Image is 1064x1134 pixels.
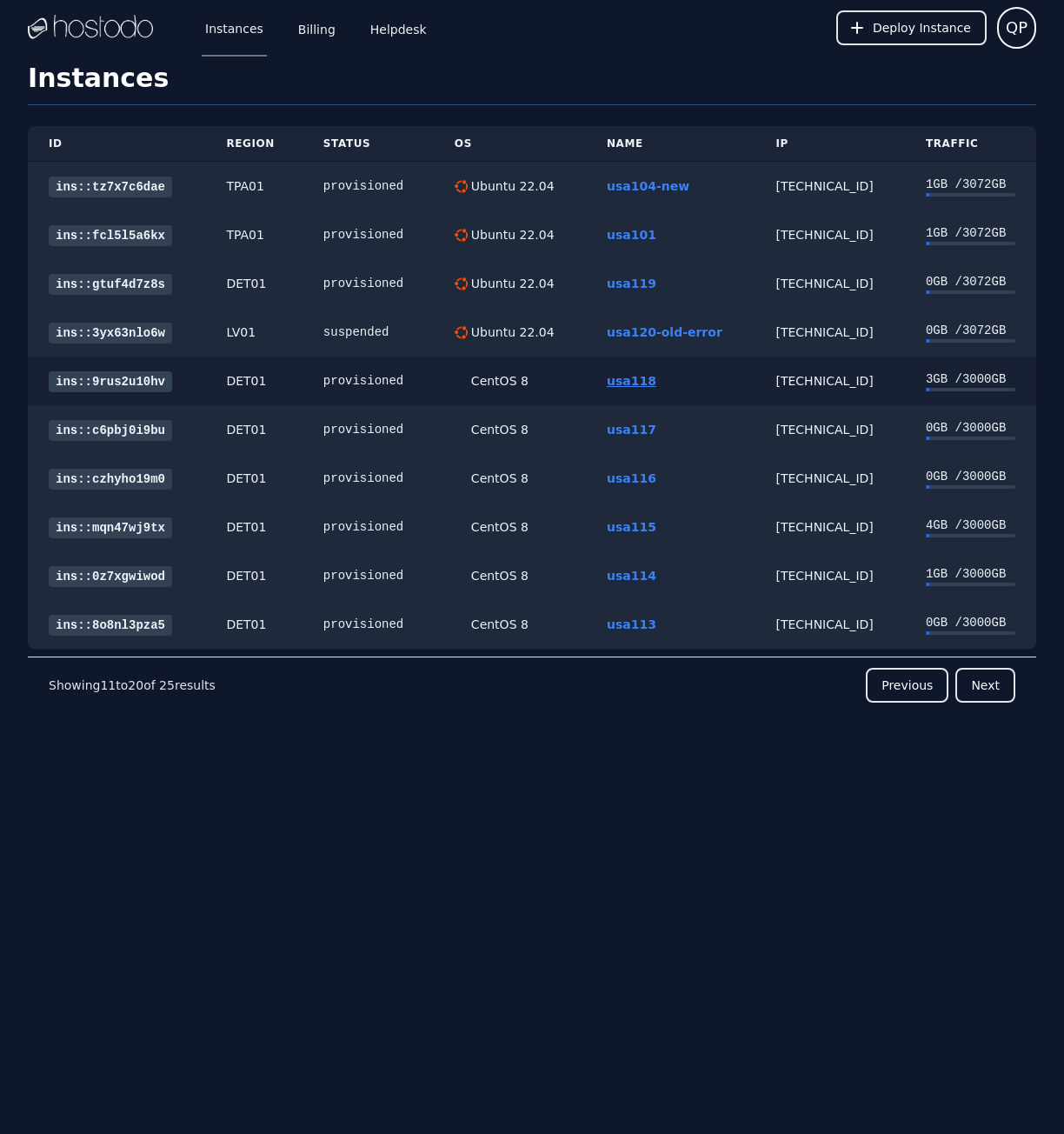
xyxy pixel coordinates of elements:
[455,180,468,193] img: Ubuntu 22.04
[205,126,302,162] th: Region
[323,421,413,438] div: provisioned
[607,617,656,631] a: usa113
[226,177,281,195] div: TPA01
[28,63,1036,105] h1: Instances
[455,277,468,290] img: Ubuntu 22.04
[468,324,555,341] div: Ubuntu 22.04
[775,372,883,390] div: [TECHNICAL_ID]
[607,228,656,242] a: usa101
[455,375,468,388] img: CentOS 8
[468,470,529,487] div: CentOS 8
[997,7,1036,49] button: User menu
[455,618,468,631] img: CentOS 8
[775,275,883,292] div: [TECHNICAL_ID]
[28,15,153,41] img: Logo
[434,126,586,162] th: OS
[926,565,1015,583] div: 1 GB / 3000 GB
[607,520,656,534] a: usa115
[926,176,1015,193] div: 1 GB / 3072 GB
[866,668,948,703] button: Previous
[607,179,689,193] a: usa104-new
[775,470,883,487] div: [TECHNICAL_ID]
[100,678,116,692] span: 11
[955,668,1015,703] button: Next
[323,372,413,390] div: provisioned
[128,678,143,692] span: 20
[49,615,172,636] a: ins::8o8nl3pza5
[323,616,413,633] div: provisioned
[455,326,468,339] img: Ubuntu 22.04
[226,372,281,390] div: DET01
[926,370,1015,388] div: 3 GB / 3000 GB
[226,518,281,536] div: DET01
[775,177,883,195] div: [TECHNICAL_ID]
[755,126,904,162] th: IP
[49,177,172,197] a: ins::tz7x7c6dae
[607,423,656,437] a: usa117
[323,567,413,584] div: provisioned
[468,275,555,292] div: Ubuntu 22.04
[607,277,656,290] a: usa119
[607,471,656,485] a: usa116
[49,677,216,694] p: Showing to of results
[926,322,1015,339] div: 0 GB / 3072 GB
[775,324,883,341] div: [TECHNICAL_ID]
[49,323,172,344] a: ins::3yx63nlo6w
[323,226,413,243] div: provisioned
[926,224,1015,242] div: 1 GB / 3072 GB
[226,470,281,487] div: DET01
[455,570,468,583] img: CentOS 8
[28,657,1036,713] nav: Pagination
[323,518,413,536] div: provisioned
[323,177,413,195] div: provisioned
[775,226,883,243] div: [TECHNICAL_ID]
[49,371,172,392] a: ins::9rus2u10hv
[775,567,883,584] div: [TECHNICAL_ID]
[926,614,1015,631] div: 0 GB / 3000 GB
[455,521,468,534] img: CentOS 8
[1006,16,1027,40] span: QP
[226,616,281,633] div: DET01
[323,470,413,487] div: provisioned
[586,126,755,162] th: Name
[49,274,172,295] a: ins::gtuf4d7z8s
[468,567,529,584] div: CentOS 8
[926,468,1015,485] div: 0 GB / 3000 GB
[926,517,1015,534] div: 4 GB / 3000 GB
[49,566,172,587] a: ins::0z7xgwiwod
[468,518,529,536] div: CentOS 8
[607,569,656,583] a: usa114
[455,472,468,485] img: CentOS 8
[49,469,172,490] a: ins::czhyho19m0
[226,421,281,438] div: DET01
[49,225,172,246] a: ins::fcl5l5a6kx
[926,419,1015,437] div: 0 GB / 3000 GB
[226,324,281,341] div: LV01
[468,616,529,633] div: CentOS 8
[873,19,971,37] span: Deploy Instance
[303,126,434,162] th: Status
[468,421,529,438] div: CentOS 8
[468,372,529,390] div: CentOS 8
[836,10,987,45] button: Deploy Instance
[49,420,172,441] a: ins::c6pbj0i9bu
[905,126,1036,162] th: Traffic
[775,616,883,633] div: [TECHNICAL_ID]
[226,226,281,243] div: TPA01
[226,567,281,584] div: DET01
[775,518,883,536] div: [TECHNICAL_ID]
[607,374,656,388] a: usa118
[226,275,281,292] div: DET01
[926,273,1015,290] div: 0 GB / 3072 GB
[323,324,413,341] div: suspended
[455,229,468,242] img: Ubuntu 22.04
[607,325,722,339] a: usa120-old-error
[49,517,172,538] a: ins::mqn47wj9tx
[28,126,205,162] th: ID
[159,678,175,692] span: 25
[468,226,555,243] div: Ubuntu 22.04
[323,275,413,292] div: provisioned
[775,421,883,438] div: [TECHNICAL_ID]
[468,177,555,195] div: Ubuntu 22.04
[455,424,468,437] img: CentOS 8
